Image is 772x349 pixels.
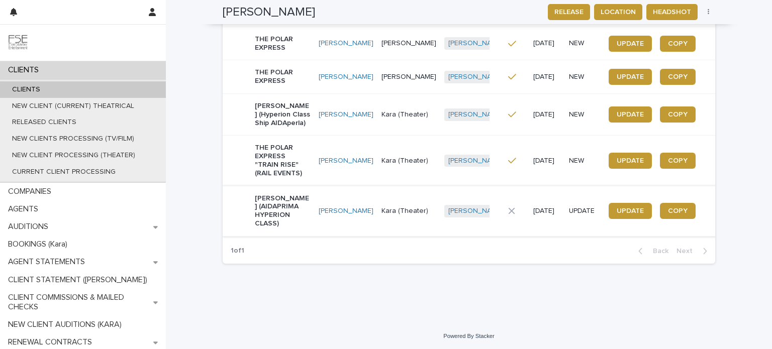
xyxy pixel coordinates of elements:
p: [PERSON_NAME] [381,39,436,48]
p: CURRENT CLIENT PROCESSING [4,168,124,176]
p: NEW CLIENT (CURRENT) THEATRICAL [4,102,142,110]
span: COPY [668,40,688,47]
a: COPY [660,203,696,219]
span: UPDATE [617,40,644,47]
p: [PERSON_NAME] [381,73,436,81]
a: COPY [660,106,696,123]
p: NEW CLIENT PROCESSING (THEATER) [4,151,143,160]
a: [PERSON_NAME] [319,39,373,48]
span: UPDATE [617,207,644,214]
span: UPDATE [617,157,644,164]
p: NEW CLIENT AUDITIONS (KARA) [4,320,130,329]
a: [PERSON_NAME] [319,207,373,215]
p: [DATE] [533,73,560,81]
p: THE POLAR EXPRESS "TRAIN RISE" (RAIL EVENTS) [255,144,311,177]
p: NEW CLIENTS PROCESSING (TV/FILM) [4,135,142,143]
a: UPDATE [609,203,652,219]
button: Back [630,247,672,256]
p: [PERSON_NAME] (Hyperion Class Ship AIDAperla) [255,102,311,127]
a: COPY [660,153,696,169]
tr: [PERSON_NAME] (AIDAPRIMA HYPERION CLASS)[PERSON_NAME] Kara (Theater)[PERSON_NAME] [DATE]UPDATEUPD... [223,186,720,236]
a: UPDATE [609,153,652,169]
a: [PERSON_NAME] [448,39,503,48]
p: AGENT STATEMENTS [4,257,93,267]
a: [PERSON_NAME] [319,73,373,81]
p: NEW [569,110,601,119]
p: RELEASED CLIENTS [4,118,84,127]
p: 1 of 1 [223,239,252,263]
a: [PERSON_NAME] [448,110,503,119]
a: COPY [660,36,696,52]
p: [DATE] [533,207,560,215]
a: COPY [660,69,696,85]
p: CLIENTS [4,85,48,94]
span: UPDATE [617,111,644,118]
span: COPY [668,111,688,118]
p: Kara (Theater) [381,110,436,119]
span: RELEASE [554,7,584,17]
p: CLIENTS [4,65,47,75]
tr: THE POLAR EXPRESS[PERSON_NAME] [PERSON_NAME][PERSON_NAME] [DATE]NEWUPDATECOPY [223,60,720,94]
tr: [PERSON_NAME] (Hyperion Class Ship AIDAperla)[PERSON_NAME] Kara (Theater)[PERSON_NAME] [DATE]NEWU... [223,93,720,135]
p: [DATE] [533,157,560,165]
span: LOCATION [601,7,636,17]
p: BOOKINGS (Kara) [4,240,75,249]
p: Kara (Theater) [381,157,436,165]
p: [PERSON_NAME] (AIDAPRIMA HYPERION CLASS) [255,194,311,228]
button: Next [672,247,715,256]
p: UPDATE [569,207,601,215]
a: [PERSON_NAME] [448,73,503,81]
a: [PERSON_NAME] [448,207,503,215]
p: Kara (Theater) [381,207,436,215]
p: THE POLAR EXPRESS [255,68,311,85]
p: AGENTS [4,204,46,214]
p: RENEWAL CONTRACTS [4,337,100,347]
a: [PERSON_NAME] [319,157,373,165]
button: RELEASE [548,4,590,20]
img: 9JgRvJ3ETPGCJDhvPVA5 [8,33,28,53]
a: [PERSON_NAME] [319,110,373,119]
span: Next [677,248,699,255]
p: THE POLAR EXPRESS [255,35,311,52]
a: UPDATE [609,106,652,123]
p: CLIENT COMMISSIONS & MAILED CHECKS [4,293,153,312]
p: NEW [569,73,601,81]
button: LOCATION [594,4,642,20]
button: HEADSHOT [646,4,698,20]
a: [PERSON_NAME] [448,157,503,165]
p: [DATE] [533,110,560,119]
p: [DATE] [533,39,560,48]
a: UPDATE [609,69,652,85]
a: Powered By Stacker [443,333,494,339]
p: NEW [569,39,601,48]
span: COPY [668,157,688,164]
p: CLIENT STATEMENT ([PERSON_NAME]) [4,275,155,285]
tr: THE POLAR EXPRESS "TRAIN RISE" (RAIL EVENTS)[PERSON_NAME] Kara (Theater)[PERSON_NAME] [DATE]NEWUP... [223,136,720,186]
span: COPY [668,207,688,214]
p: COMPANIES [4,187,59,196]
span: UPDATE [617,73,644,80]
span: COPY [668,73,688,80]
p: AUDITIONS [4,222,56,231]
span: Back [647,248,668,255]
p: NEW [569,157,601,165]
span: HEADSHOT [653,7,691,17]
h2: [PERSON_NAME] [223,5,315,20]
a: UPDATE [609,36,652,52]
tr: THE POLAR EXPRESS[PERSON_NAME] [PERSON_NAME][PERSON_NAME] [DATE]NEWUPDATECOPY [223,27,720,60]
